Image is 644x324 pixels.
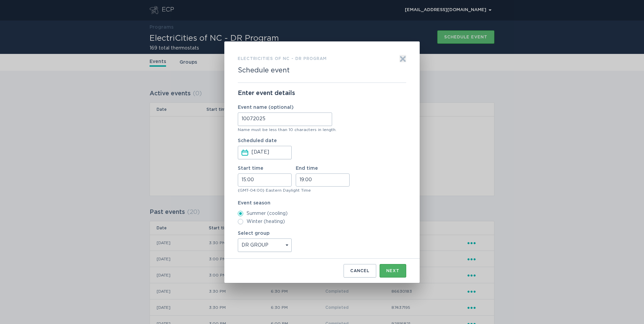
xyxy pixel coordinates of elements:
[238,166,292,187] label: Start time
[238,105,332,110] label: Event name (optional)
[224,41,420,283] div: Form to create an event
[238,219,243,224] input: Winter (heating)
[350,269,369,273] div: Cancel
[238,173,292,187] input: Start time
[380,264,406,278] button: Next
[296,173,350,187] input: End time
[241,149,248,156] button: Scheduled dateSelect a date
[238,66,290,74] h2: Schedule event
[399,55,406,62] button: Exit
[252,146,291,159] input: Select a date
[238,211,406,216] label: Summer (cooling)
[238,211,243,216] input: Summer (cooling)
[344,264,376,278] button: Cancel
[238,219,406,224] label: Winter (heating)
[386,269,399,273] div: Next
[238,231,292,252] label: Select group
[296,166,350,187] label: End time
[238,138,332,159] label: Scheduled date
[238,201,406,205] label: Event season
[238,55,327,62] h3: ElectriCities of NC - DR Program
[238,238,292,252] select: Select group
[238,128,406,132] div: Name must be less than 10 characters in length.
[238,90,406,97] p: Enter event details
[238,188,406,192] div: (GMT-04:00) Eastern Daylight Time
[238,112,332,126] input: Event name (optional)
